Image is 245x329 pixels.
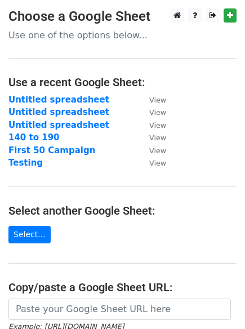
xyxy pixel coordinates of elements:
[8,107,109,117] a: Untitled spreadsheet
[138,158,166,168] a: View
[149,159,166,167] small: View
[149,96,166,104] small: View
[149,121,166,130] small: View
[8,281,237,294] h4: Copy/paste a Google Sheet URL:
[149,146,166,155] small: View
[8,226,51,243] a: Select...
[8,145,95,155] a: First 50 Campaign
[8,75,237,89] h4: Use a recent Google Sheet:
[138,107,166,117] a: View
[149,134,166,142] small: View
[8,299,231,320] input: Paste your Google Sheet URL here
[138,145,166,155] a: View
[8,120,109,130] a: Untitled spreadsheet
[8,204,237,217] h4: Select another Google Sheet:
[8,132,60,143] a: 140 to 190
[8,95,109,105] a: Untitled spreadsheet
[8,29,237,41] p: Use one of the options below...
[138,132,166,143] a: View
[138,120,166,130] a: View
[149,108,166,117] small: View
[138,95,166,105] a: View
[8,158,43,168] a: Testing
[8,8,237,25] h3: Choose a Google Sheet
